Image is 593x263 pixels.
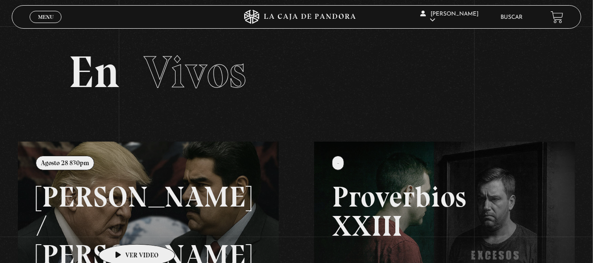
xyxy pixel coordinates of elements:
h2: En [69,50,524,95]
a: View your shopping cart [551,11,563,24]
span: Cerrar [35,22,57,29]
a: Buscar [501,15,523,20]
span: [PERSON_NAME] [420,11,478,23]
span: Menu [38,14,54,20]
span: Vivos [144,45,246,99]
